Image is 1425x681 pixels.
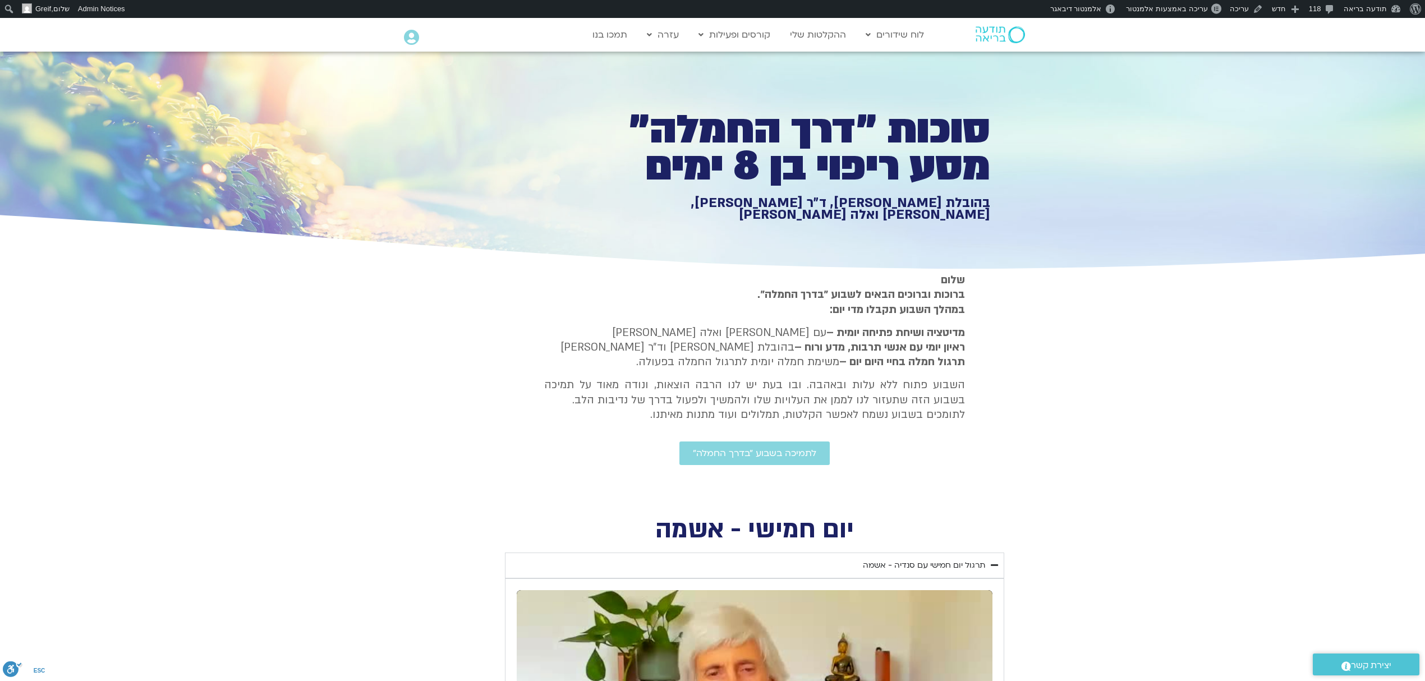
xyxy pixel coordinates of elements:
[693,24,776,45] a: קורסים ופעילות
[839,355,965,369] b: תרגול חמלה בחיי היום יום –
[1351,658,1391,673] span: יצירת קשר
[35,4,51,13] span: Greif
[1126,4,1207,13] span: עריכה באמצעות אלמנטור
[505,553,1004,578] summary: תרגול יום חמישי עם סנדיה - אשמה
[941,273,965,287] strong: שלום
[826,325,965,340] strong: מדיטציה ושיחת פתיחה יומית –
[794,340,965,355] b: ראיון יומי עם אנשי תרבות, מדע ורוח –
[1313,654,1419,675] a: יצירת קשר
[505,518,1004,541] h2: יום חמישי - אשמה
[601,112,990,185] h1: סוכות ״דרך החמלה״ מסע ריפוי בן 8 ימים
[860,24,930,45] a: לוח שידורים
[587,24,633,45] a: תמכו בנו
[693,448,816,458] span: לתמיכה בשבוע ״בדרך החמלה״
[757,287,965,316] strong: ברוכות וברוכים הבאים לשבוע ״בדרך החמלה״. במהלך השבוע תקבלו מדי יום:
[863,559,985,572] div: תרגול יום חמישי עם סנדיה - אשמה
[976,26,1025,43] img: תודעה בריאה
[544,325,965,370] p: עם [PERSON_NAME] ואלה [PERSON_NAME] בהובלת [PERSON_NAME] וד״ר [PERSON_NAME] משימת חמלה יומית לתרג...
[641,24,684,45] a: עזרה
[784,24,852,45] a: ההקלטות שלי
[544,378,965,422] p: השבוע פתוח ללא עלות ובאהבה. ובו בעת יש לנו הרבה הוצאות, ונודה מאוד על תמיכה בשבוע הזה שתעזור לנו ...
[601,197,990,221] h1: בהובלת [PERSON_NAME], ד״ר [PERSON_NAME], [PERSON_NAME] ואלה [PERSON_NAME]
[679,441,830,465] a: לתמיכה בשבוע ״בדרך החמלה״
